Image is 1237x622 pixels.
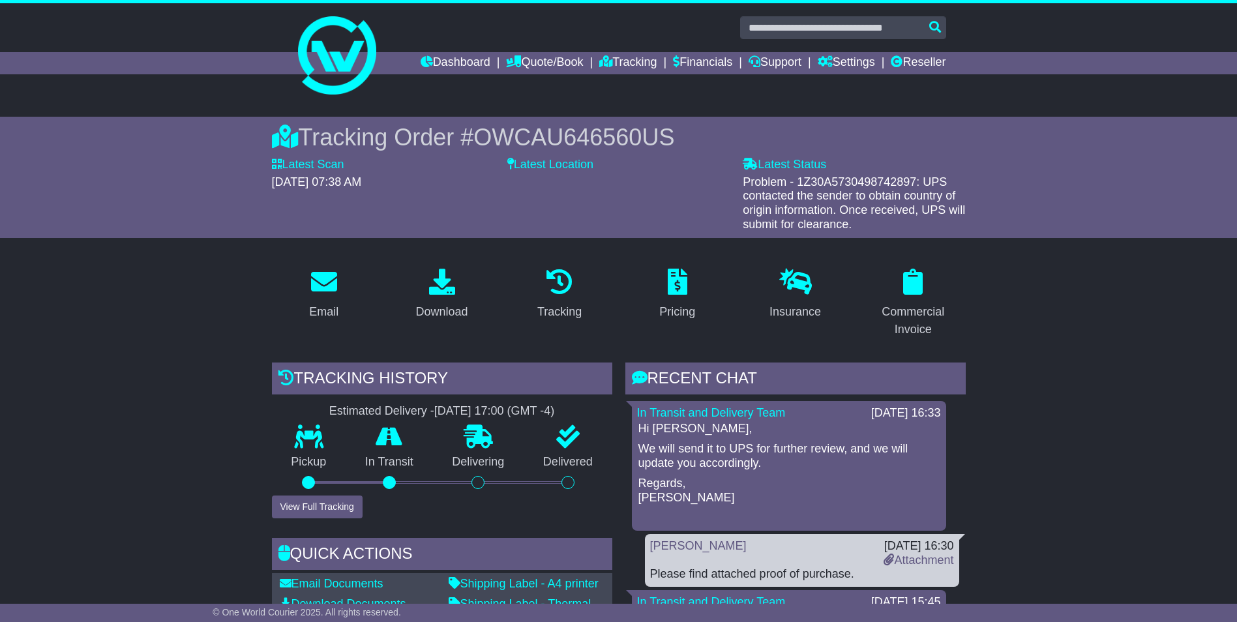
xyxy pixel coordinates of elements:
label: Latest Status [743,158,826,172]
a: Insurance [761,264,829,325]
a: Commercial Invoice [861,264,966,343]
p: We will send it to UPS for further review, and we will update you accordingly. [638,442,940,470]
label: Latest Scan [272,158,344,172]
div: [DATE] 16:33 [871,406,941,421]
div: Quick Actions [272,538,612,573]
div: [DATE] 16:30 [884,539,953,554]
a: Email Documents [280,577,383,590]
a: Tracking [529,264,590,325]
a: Pricing [651,264,704,325]
div: RECENT CHAT [625,363,966,398]
span: [DATE] 07:38 AM [272,175,362,188]
p: In Transit [346,455,433,469]
div: Tracking history [272,363,612,398]
a: In Transit and Delivery Team [637,406,786,419]
a: Email [301,264,347,325]
a: [PERSON_NAME] [650,539,747,552]
label: Latest Location [507,158,593,172]
div: Tracking [537,303,582,321]
a: Support [749,52,801,74]
a: Download Documents [280,597,406,610]
a: In Transit and Delivery Team [637,595,786,608]
a: Reseller [891,52,946,74]
a: Dashboard [421,52,490,74]
a: Settings [818,52,875,74]
div: Download [415,303,468,321]
a: Financials [673,52,732,74]
button: View Full Tracking [272,496,363,518]
div: [DATE] 15:45 [871,595,941,610]
p: Hi [PERSON_NAME], [638,422,940,436]
div: Pricing [659,303,695,321]
div: Insurance [769,303,821,321]
div: Estimated Delivery - [272,404,612,419]
a: Download [407,264,476,325]
a: Attachment [884,554,953,567]
p: Delivered [524,455,612,469]
div: Email [309,303,338,321]
a: Tracking [599,52,657,74]
div: Commercial Invoice [869,303,957,338]
div: Tracking Order # [272,123,966,151]
span: Problem - 1Z30A5730498742897: UPS contacted the sender to obtain country of origin information. O... [743,175,965,231]
span: © One World Courier 2025. All rights reserved. [213,607,401,617]
p: Pickup [272,455,346,469]
a: Shipping Label - A4 printer [449,577,599,590]
div: [DATE] 17:00 (GMT -4) [434,404,554,419]
span: OWCAU646560US [473,124,674,151]
div: Please find attached proof of purchase. [650,567,954,582]
a: Quote/Book [506,52,583,74]
p: Delivering [433,455,524,469]
p: Regards, [PERSON_NAME] [638,477,940,505]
